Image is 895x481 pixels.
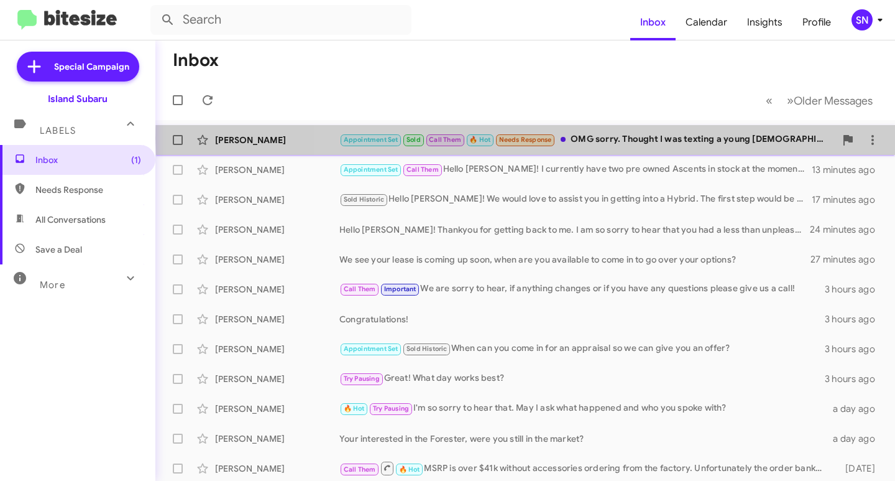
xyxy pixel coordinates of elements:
[344,404,365,413] span: 🔥 Hot
[339,162,812,177] div: Hello [PERSON_NAME]! I currently have two pre owned Ascents in stock at the moment. Are you avail...
[831,432,885,445] div: a day ago
[812,194,885,206] div: 17 minutes ago
[841,9,881,30] button: SN
[344,285,376,293] span: Call Them
[344,345,398,353] span: Appointment Set
[831,403,885,415] div: a day ago
[215,343,339,355] div: [PERSON_NAME]
[344,375,380,383] span: Try Pausing
[825,373,885,385] div: 3 hours ago
[35,213,106,226] span: All Conversations
[215,403,339,415] div: [PERSON_NAME]
[812,164,885,176] div: 13 minutes ago
[429,136,461,144] span: Call Them
[344,136,398,144] span: Appointment Set
[339,282,825,296] div: We are sorry to hear, if anything changes or if you have any questions please give us a call!
[339,133,835,147] div: OMG sorry. Thought I was texting a young [DEMOGRAPHIC_DATA] who wanted some extra money to help m...
[35,154,141,166] span: Inbox
[831,462,885,475] div: [DATE]
[344,195,385,203] span: Sold Historic
[825,313,885,325] div: 3 hours ago
[339,401,831,416] div: I'm so sorry to hear that. May I ask what happened and who you spoke with?
[339,192,812,207] div: Hello [PERSON_NAME]! We would love to assist you in getting into a Hybrid. The first step would b...
[766,93,773,108] span: «
[339,432,831,445] div: Your interested in the Forester, were you still in the market?
[406,345,447,353] span: Sold Historic
[215,253,339,266] div: [PERSON_NAME]
[344,465,376,474] span: Call Them
[373,404,409,413] span: Try Pausing
[339,460,831,476] div: MSRP is over $41k without accessories ordering from the factory. Unfortunately the order banks ar...
[676,4,737,40] a: Calendar
[825,343,885,355] div: 3 hours ago
[215,462,339,475] div: [PERSON_NAME]
[630,4,676,40] a: Inbox
[215,313,339,325] div: [PERSON_NAME]
[215,194,339,206] div: [PERSON_NAME]
[150,5,411,35] input: Search
[787,93,794,108] span: »
[339,371,825,386] div: Great! What day works best?
[810,223,885,236] div: 24 minutes ago
[344,166,398,174] span: Appointment Set
[406,136,421,144] span: Sold
[851,9,873,30] div: SN
[339,253,810,266] div: We see your lease is coming up soon, when are you available to come in to go over your options?
[131,154,141,166] span: (1)
[339,342,825,356] div: When can you come in for an appraisal so we can give you an offer?
[35,184,141,196] span: Needs Response
[215,223,339,236] div: [PERSON_NAME]
[54,60,129,73] span: Special Campaign
[35,243,82,256] span: Save a Deal
[339,313,825,325] div: Congratulations!
[759,88,880,113] nav: Page navigation example
[215,283,339,296] div: [PERSON_NAME]
[399,465,420,474] span: 🔥 Hot
[469,136,490,144] span: 🔥 Hot
[810,253,885,266] div: 27 minutes ago
[792,4,841,40] a: Profile
[339,223,810,236] div: Hello [PERSON_NAME]! Thankyou for getting back to me. I am so sorry to hear that you had a less t...
[779,88,880,113] button: Next
[40,279,65,291] span: More
[215,432,339,445] div: [PERSON_NAME]
[215,134,339,146] div: [PERSON_NAME]
[737,4,792,40] a: Insights
[794,94,873,108] span: Older Messages
[17,52,139,82] a: Special Campaign
[48,93,108,105] div: Island Subaru
[215,164,339,176] div: [PERSON_NAME]
[215,373,339,385] div: [PERSON_NAME]
[825,283,885,296] div: 3 hours ago
[499,136,552,144] span: Needs Response
[758,88,780,113] button: Previous
[40,125,76,136] span: Labels
[384,285,416,293] span: Important
[406,166,439,174] span: Call Them
[173,50,219,70] h1: Inbox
